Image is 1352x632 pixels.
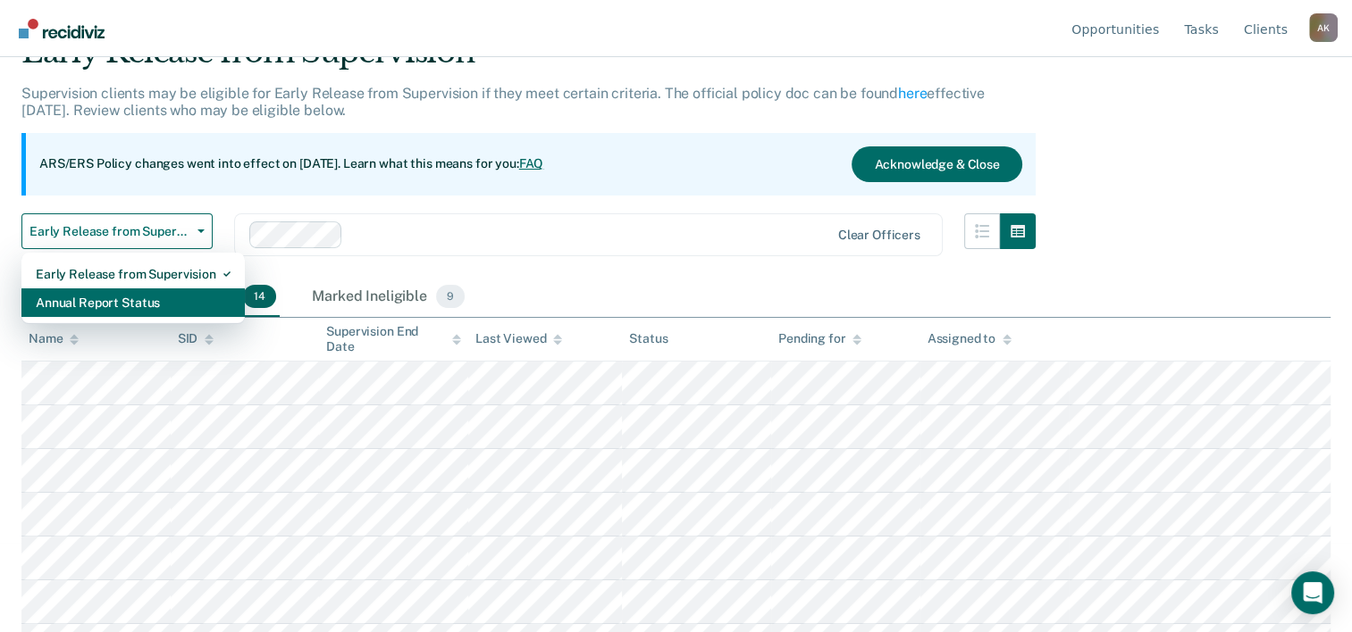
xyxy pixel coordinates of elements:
[36,288,231,317] div: Annual Report Status
[928,331,1012,346] div: Assigned to
[29,224,190,239] span: Early Release from Supervision
[178,331,214,346] div: SID
[898,85,927,102] a: here
[21,253,245,324] div: Dropdown Menu
[1309,13,1338,42] div: A K
[243,285,276,308] span: 14
[308,278,468,317] div: Marked Ineligible9
[21,34,1036,85] div: Early Release from Supervision
[475,331,562,346] div: Last Viewed
[1291,571,1334,614] div: Open Intercom Messenger
[29,331,79,346] div: Name
[838,228,920,243] div: Clear officers
[19,19,105,38] img: Recidiviz
[778,331,861,346] div: Pending for
[21,85,985,119] p: Supervision clients may be eligible for Early Release from Supervision if they meet certain crite...
[629,331,668,346] div: Status
[436,285,465,308] span: 9
[326,324,461,354] div: Supervision End Date
[519,156,544,170] a: FAQ
[21,213,213,249] button: Early Release from Supervision
[1309,13,1338,42] button: Profile dropdown button
[39,155,543,173] p: ARS/ERS Policy changes went into effect on [DATE]. Learn what this means for you:
[852,146,1021,182] button: Acknowledge & Close
[36,260,231,288] div: Early Release from Supervision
